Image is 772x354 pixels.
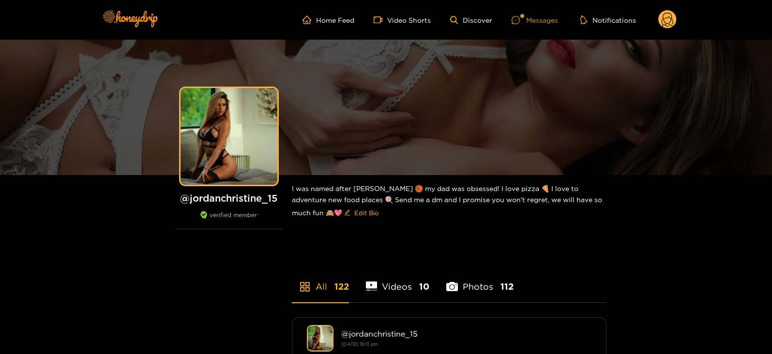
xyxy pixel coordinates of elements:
[500,280,514,293] span: 112
[303,15,316,24] span: home
[577,15,639,25] button: Notifications
[374,15,387,24] span: video-camera
[446,259,514,302] li: Photos
[354,208,378,218] span: Edit Bio
[307,325,333,352] img: jordanchristine_15
[292,175,606,228] div: I was named after [PERSON_NAME] 🏀 my dad was obsessed! I love pizza 🍕 I love to adventure new foo...
[342,205,380,221] button: editEdit Bio
[512,15,558,26] div: Messages
[366,259,430,302] li: Videos
[374,15,431,24] a: Video Shorts
[419,280,429,293] span: 10
[299,281,311,293] span: appstore
[176,192,282,204] h1: @ jordanchristine_15
[341,341,378,347] small: [DATE] 19:13 pm
[341,329,591,338] div: @ jordanchristine_15
[292,259,349,302] li: All
[303,15,354,24] a: Home Feed
[450,16,492,24] a: Discover
[344,209,350,217] span: edit
[334,280,349,293] span: 122
[176,211,282,229] div: verified member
